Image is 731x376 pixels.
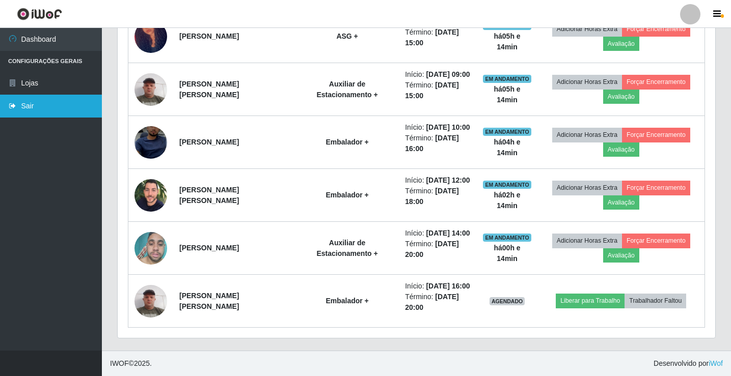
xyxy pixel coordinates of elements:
[405,239,470,260] li: Término:
[494,191,520,210] strong: há 02 h e 14 min
[134,175,167,215] img: 1683118670739.jpeg
[134,7,167,67] img: 1743545704103.jpeg
[17,8,62,20] img: CoreUI Logo
[625,294,686,308] button: Trabalhador Faltou
[179,138,239,146] strong: [PERSON_NAME]
[405,281,470,292] li: Início:
[405,292,470,313] li: Término:
[316,239,377,257] strong: Auxiliar de Estacionamento +
[405,186,470,207] li: Término:
[494,32,520,51] strong: há 05 h e 14 min
[426,229,470,237] time: [DATE] 14:00
[603,142,639,157] button: Avaliação
[483,234,531,242] span: EM ANDAMENTO
[709,359,723,367] a: iWof
[405,69,470,80] li: Início:
[426,282,470,290] time: [DATE] 16:00
[552,75,622,89] button: Adicionar Horas Extra
[603,90,639,104] button: Avaliação
[622,181,690,195] button: Forçar Encerramento
[110,358,152,369] span: © 2025 .
[494,85,520,104] strong: há 05 h e 14 min
[405,80,470,101] li: Término:
[603,37,639,51] button: Avaliação
[110,359,129,367] span: IWOF
[552,234,622,248] button: Adicionar Horas Extra
[405,27,470,48] li: Término:
[552,128,622,142] button: Adicionar Horas Extra
[134,68,167,111] img: 1709375112510.jpeg
[552,22,622,36] button: Adicionar Horas Extra
[603,248,639,263] button: Avaliação
[603,195,639,210] button: Avaliação
[405,122,470,133] li: Início:
[405,228,470,239] li: Início:
[483,181,531,189] span: EM ANDAMENTO
[654,358,723,369] span: Desenvolvido por
[336,32,358,40] strong: ASG +
[622,22,690,36] button: Forçar Encerramento
[426,123,470,131] time: [DATE] 10:00
[134,226,167,270] img: 1748551724527.jpeg
[326,297,368,305] strong: Embalador +
[179,186,239,205] strong: [PERSON_NAME] [PERSON_NAME]
[622,128,690,142] button: Forçar Encerramento
[405,133,470,154] li: Término:
[556,294,625,308] button: Liberar para Trabalho
[483,128,531,136] span: EM ANDAMENTO
[494,244,520,263] strong: há 00 h e 14 min
[179,32,239,40] strong: [PERSON_NAME]
[179,244,239,252] strong: [PERSON_NAME]
[326,138,368,146] strong: Embalador +
[179,80,239,99] strong: [PERSON_NAME] [PERSON_NAME]
[179,292,239,310] strong: [PERSON_NAME] [PERSON_NAME]
[490,297,525,305] span: AGENDADO
[622,234,690,248] button: Forçar Encerramento
[405,175,470,186] li: Início:
[426,70,470,78] time: [DATE] 09:00
[316,80,377,99] strong: Auxiliar de Estacionamento +
[134,279,167,323] img: 1709375112510.jpeg
[622,75,690,89] button: Forçar Encerramento
[552,181,622,195] button: Adicionar Horas Extra
[426,176,470,184] time: [DATE] 12:00
[326,191,368,199] strong: Embalador +
[483,75,531,83] span: EM ANDAMENTO
[134,107,167,178] img: 1750699725470.jpeg
[494,138,520,157] strong: há 04 h e 14 min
